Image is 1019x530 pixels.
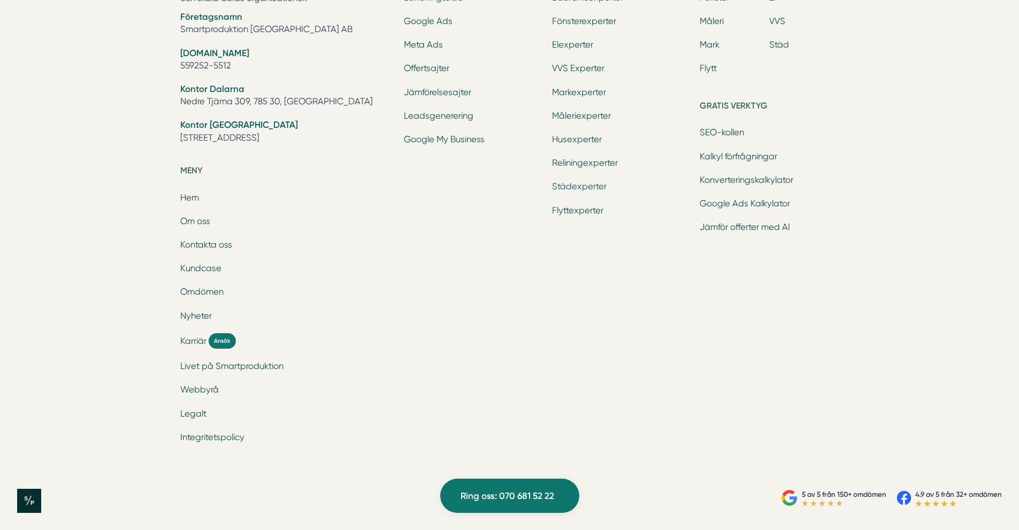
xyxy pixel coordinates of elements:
[180,216,210,226] a: Om oss
[552,134,602,144] a: Husexperter
[404,134,485,144] a: Google My Business
[180,311,212,321] a: Nyheter
[180,335,206,347] span: Karriär
[802,489,886,500] p: 5 av 5 från 150+ omdömen
[700,175,793,185] a: Konverteringskalkylator
[440,479,579,513] a: Ring oss: 070 681 52 22
[552,181,607,191] a: Städexperter
[180,11,392,38] li: Smartproduktion [GEOGRAPHIC_DATA] AB
[209,333,236,349] span: Ansök
[700,40,719,50] a: Mark
[180,333,392,349] a: Karriär Ansök
[180,48,249,58] strong: [DOMAIN_NAME]
[180,83,244,94] strong: Kontor Dalarna
[769,16,785,26] a: VVS
[915,489,1002,500] p: 4.9 av 5 från 32+ omdömen
[404,16,453,26] a: Google Ads
[552,63,604,73] a: VVS Experter
[700,16,724,26] a: Måleri
[180,164,392,181] h5: Meny
[180,11,242,22] strong: Företagsnamn
[769,40,789,50] a: Städ
[180,240,232,250] a: Kontakta oss
[404,40,443,50] a: Meta Ads
[700,198,790,209] a: Google Ads Kalkylator
[180,119,298,130] strong: Kontor [GEOGRAPHIC_DATA]
[552,205,603,216] a: Flyttexperter
[700,99,839,116] h5: Gratis verktyg
[180,83,392,110] li: Nedre Tjärna 309, 785 30, [GEOGRAPHIC_DATA]
[404,63,449,73] a: Offertsajter
[552,111,611,121] a: Måleriexperter
[700,222,790,232] a: Jämför offerter med AI
[180,263,221,273] a: Kundcase
[552,158,618,168] a: Reliningexperter
[552,40,593,50] a: Elexperter
[180,47,392,74] li: 559252-5512
[700,151,777,162] a: Kalkyl förfrågningar
[552,16,616,26] a: Fönsterexperter
[180,361,284,371] a: Livet på Smartproduktion
[180,193,199,203] a: Hem
[404,87,471,97] a: Jämförelsesajter
[552,87,606,97] a: Markexperter
[700,63,717,73] a: Flytt
[461,489,554,503] span: Ring oss: 070 681 52 22
[180,287,224,297] a: Omdömen
[180,385,219,395] a: Webbyrå
[180,432,244,442] a: Integritetspolicy
[180,409,206,419] a: Legalt
[700,127,744,137] a: SEO-kollen
[180,119,392,146] li: [STREET_ADDRESS]
[404,111,473,121] a: Leadsgenerering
